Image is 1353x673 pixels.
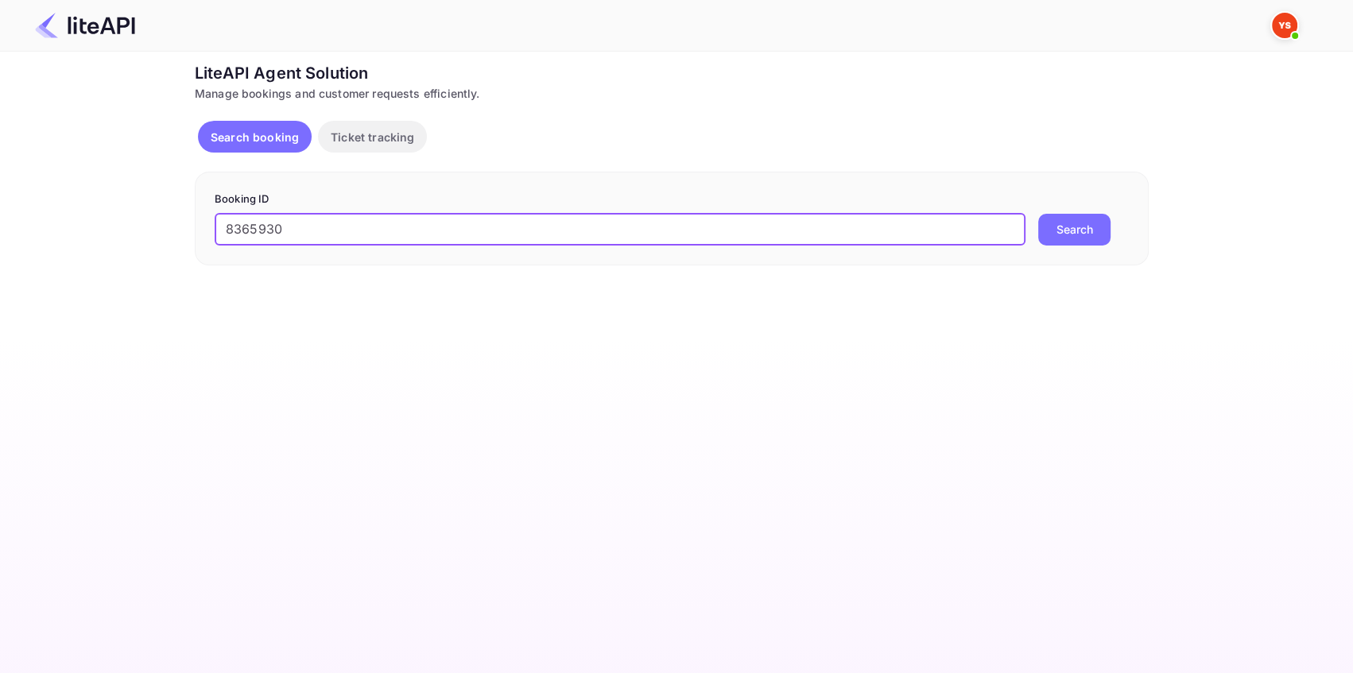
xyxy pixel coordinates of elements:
input: Enter Booking ID (e.g., 63782194) [215,214,1025,246]
div: LiteAPI Agent Solution [195,61,1149,85]
img: LiteAPI Logo [35,13,135,38]
img: Yandex Support [1272,13,1297,38]
p: Ticket tracking [331,129,414,145]
button: Search [1038,214,1111,246]
div: Manage bookings and customer requests efficiently. [195,85,1149,102]
p: Search booking [211,129,299,145]
p: Booking ID [215,191,1129,207]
